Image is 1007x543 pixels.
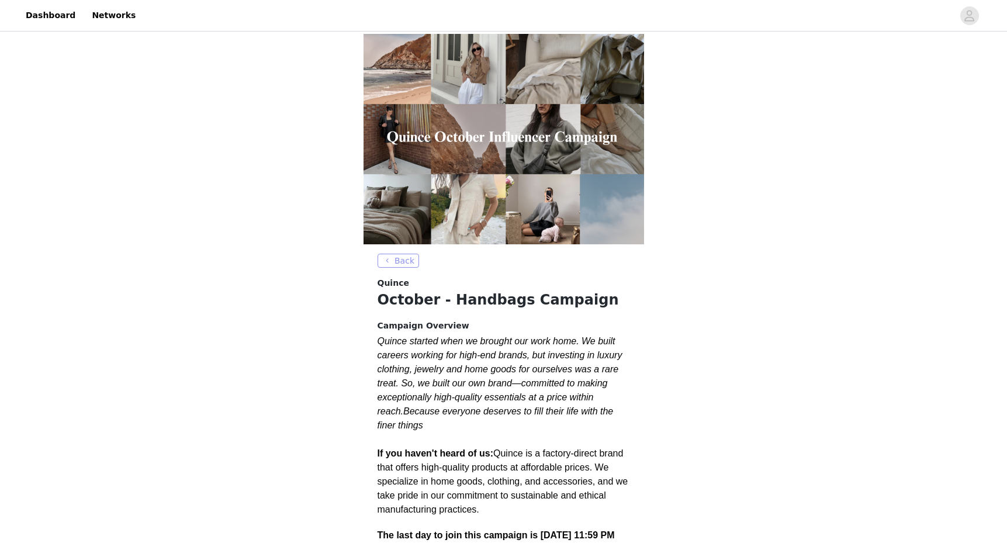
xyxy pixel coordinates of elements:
span: Quince is a factory-direct brand that offers high-quality products at affordable prices. We speci... [378,448,628,514]
h1: October - Handbags Campaign [378,289,630,310]
em: Quince started when we brought our work home. We built careers working for high-end brands, but i... [378,336,622,416]
a: Networks [85,2,143,29]
a: Dashboard [19,2,82,29]
img: campaign image [364,34,644,244]
button: Back [378,254,420,268]
strong: If you haven't heard of us: [378,448,494,458]
h4: Campaign Overview [378,320,630,332]
span: Quince [378,277,409,289]
em: Because everyone deserves to fill their life with the finer things [378,406,614,430]
div: avatar [964,6,975,25]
